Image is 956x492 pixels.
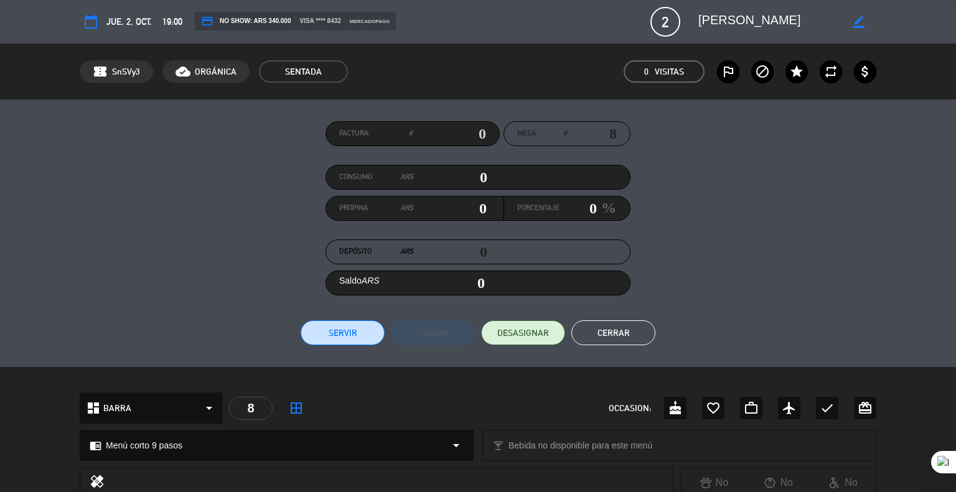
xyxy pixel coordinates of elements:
[93,64,108,79] span: confirmation_number
[413,199,487,218] input: 0
[706,401,721,415] i: favorite_border
[668,401,683,415] i: cake
[201,15,213,27] i: credit_card
[650,7,680,37] span: 2
[201,15,291,27] span: NO SHOW: ARS 340.000
[350,17,390,26] span: mercadopago
[339,202,413,215] label: Propina
[517,128,536,140] span: Mesa
[362,276,380,285] em: ARS
[413,168,487,187] input: 0
[90,474,105,491] i: healing
[755,64,770,79] i: block
[400,246,413,258] em: ARS
[858,64,873,79] i: attach_money
[517,202,560,215] label: Porcentaje
[563,128,567,140] em: #
[202,401,217,415] i: arrow_drop_down
[400,171,413,183] em: ARS
[176,64,190,79] i: cloud_done
[83,14,98,29] i: calendar_today
[655,65,684,79] em: Visitas
[492,440,504,452] i: local_bar
[86,401,101,415] i: dashboard
[391,320,475,345] button: Cobrar
[259,60,348,83] span: SENTADA
[744,401,759,415] i: work_outline
[782,401,797,415] i: airplanemode_active
[858,401,873,415] i: card_giftcard
[195,65,237,79] span: ORGÁNICA
[682,475,746,491] div: No
[409,128,413,140] em: #
[80,11,102,33] button: calendar_today
[823,64,838,79] i: repeat
[481,320,565,345] button: DESASIGNAR
[289,401,304,415] i: border_all
[609,401,651,415] span: OCCASION:
[571,320,655,345] button: Cerrar
[644,65,649,79] span: 0
[413,124,486,143] input: 0
[90,440,101,452] i: chrome_reader_mode
[400,202,413,215] em: ARS
[508,439,652,453] span: Bebida no disponible para este menú
[229,397,273,420] div: 8
[106,439,182,453] span: Menú corto 9 pasos
[560,199,597,218] input: 0
[597,196,616,220] em: %
[112,65,140,79] span: SnSVy3
[746,475,811,491] div: No
[106,14,152,29] span: jue. 2, oct.
[301,320,385,345] button: Servir
[497,327,549,340] span: DESASIGNAR
[162,14,182,29] span: 19:00
[339,274,380,288] label: Saldo
[789,64,804,79] i: star
[567,124,617,143] input: number
[811,475,876,491] div: No
[820,401,835,415] i: check
[853,16,865,28] i: border_color
[103,401,131,415] span: BARRA
[721,64,736,79] i: outlined_flag
[449,438,464,453] i: arrow_drop_down
[339,128,413,140] label: Factura
[339,246,413,258] label: Depósito
[339,171,413,183] label: Consumo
